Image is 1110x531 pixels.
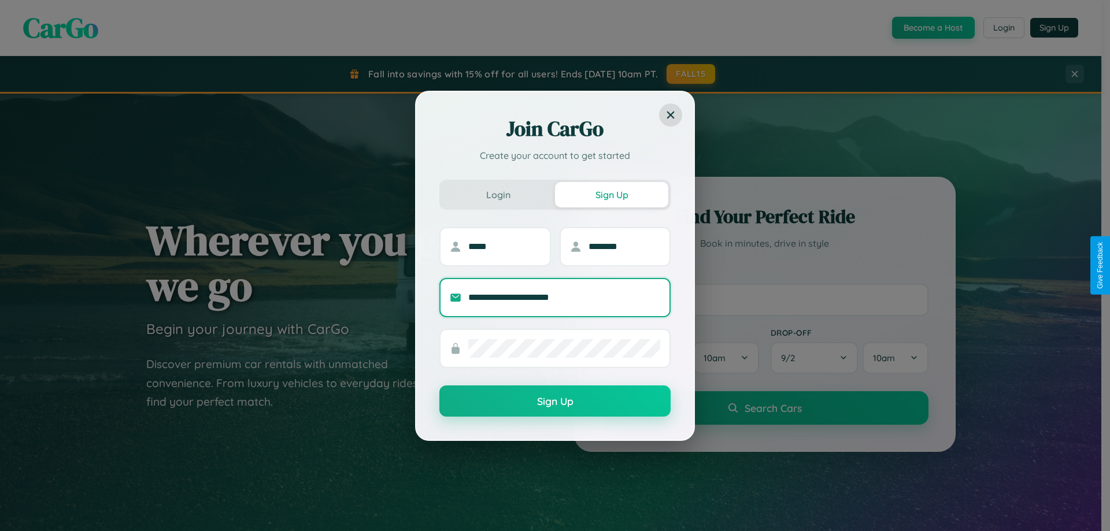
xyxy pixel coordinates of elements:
button: Sign Up [439,385,671,417]
div: Give Feedback [1096,242,1104,289]
button: Sign Up [555,182,668,207]
h2: Join CarGo [439,115,671,143]
p: Create your account to get started [439,148,671,162]
button: Login [442,182,555,207]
